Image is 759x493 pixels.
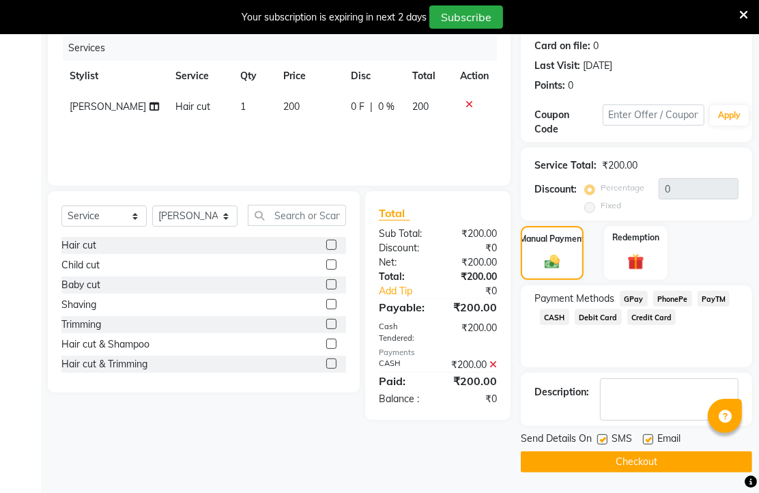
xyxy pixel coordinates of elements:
div: Hair cut [61,238,96,253]
label: Fixed [601,199,621,212]
div: 0 [593,39,599,53]
span: SMS [612,432,632,449]
div: Net: [369,255,438,270]
div: ₹0 [438,392,508,406]
th: Stylist [61,61,167,91]
a: Add Tip [369,284,449,298]
div: ₹200.00 [438,227,508,241]
button: Checkout [521,451,752,473]
div: Sub Total: [369,227,438,241]
th: Price [276,61,343,91]
div: Paid: [369,373,438,389]
div: Total: [369,270,438,284]
div: ₹200.00 [438,321,508,344]
div: Baby cut [61,278,100,292]
label: Redemption [612,231,659,244]
div: ₹0 [438,241,508,255]
div: Card on file: [534,39,590,53]
th: Total [404,61,452,91]
div: Payments [379,347,497,358]
div: ₹200.00 [602,158,638,173]
span: Send Details On [521,432,592,449]
div: ₹200.00 [438,358,508,372]
span: 1 [240,100,246,113]
span: 200 [284,100,300,113]
div: Shaving [61,298,96,312]
span: 0 % [378,100,395,114]
div: ₹200.00 [438,270,508,284]
img: _gift.svg [622,252,649,272]
div: ₹200.00 [438,255,508,270]
span: [PERSON_NAME] [70,100,146,113]
div: Child cut [61,258,100,272]
span: Email [657,432,681,449]
div: Service Total: [534,158,597,173]
th: Qty [232,61,275,91]
th: Action [452,61,497,91]
span: GPay [620,291,648,307]
div: ₹200.00 [438,299,508,315]
div: Payable: [369,299,438,315]
div: Discount: [369,241,438,255]
div: 0 [568,79,573,93]
div: Coupon Code [534,108,603,137]
span: PhonePe [653,291,692,307]
div: Points: [534,79,565,93]
div: Services [63,36,507,61]
div: Trimming [61,318,101,332]
button: Apply [710,105,749,126]
input: Enter Offer / Coupon Code [603,104,705,126]
div: Balance : [369,392,438,406]
div: CASH [369,358,438,372]
span: Debit Card [575,309,622,325]
div: Cash Tendered: [369,321,438,344]
th: Disc [343,61,403,91]
span: Payment Methods [534,292,614,306]
span: | [370,100,373,114]
div: Hair cut & Trimming [61,357,147,371]
div: Description: [534,385,589,399]
input: Search or Scan [248,205,346,226]
span: PayTM [698,291,730,307]
img: _cash.svg [540,253,564,271]
span: 0 F [351,100,364,114]
div: Your subscription is expiring in next 2 days [242,10,427,25]
label: Manual Payment [519,233,585,245]
span: Hair cut [175,100,210,113]
div: ₹0 [449,284,507,298]
span: Credit Card [627,309,676,325]
span: CASH [540,309,569,325]
div: Hair cut & Shampoo [61,337,149,352]
button: Subscribe [429,5,503,29]
label: Percentage [601,182,644,194]
div: Last Visit: [534,59,580,73]
div: Discount: [534,182,577,197]
div: ₹200.00 [438,373,508,389]
span: 200 [412,100,429,113]
th: Service [167,61,233,91]
span: Total [379,206,410,221]
div: [DATE] [583,59,612,73]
